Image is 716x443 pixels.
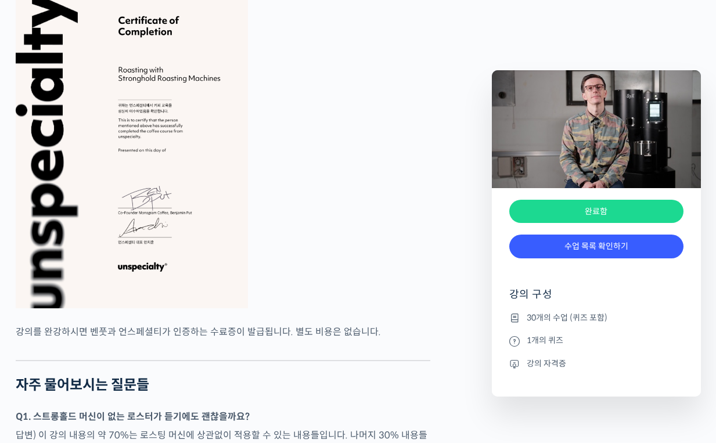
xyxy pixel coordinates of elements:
[509,334,683,348] li: 1개의 퀴즈
[16,376,149,394] strong: 자주 물어보시는 질문들
[106,365,120,374] span: 대화
[16,410,250,423] strong: Q1. 스트롱홀드 머신이 없는 로스터가 듣기에도 괜찮을까요?
[3,347,77,376] a: 홈
[37,364,44,373] span: 홈
[77,347,150,376] a: 대화
[509,200,683,224] div: 완료함
[509,311,683,325] li: 30개의 수업 (퀴즈 포함)
[509,356,683,370] li: 강의 자격증
[509,287,683,311] h4: 강의 구성
[16,324,430,340] p: 강의를 완강하시면 벤풋과 언스페셜티가 인증하는 수료증이 발급됩니다. 별도 비용은 없습니다.
[150,347,223,376] a: 설정
[179,364,193,373] span: 설정
[509,235,683,258] a: 수업 목록 확인하기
